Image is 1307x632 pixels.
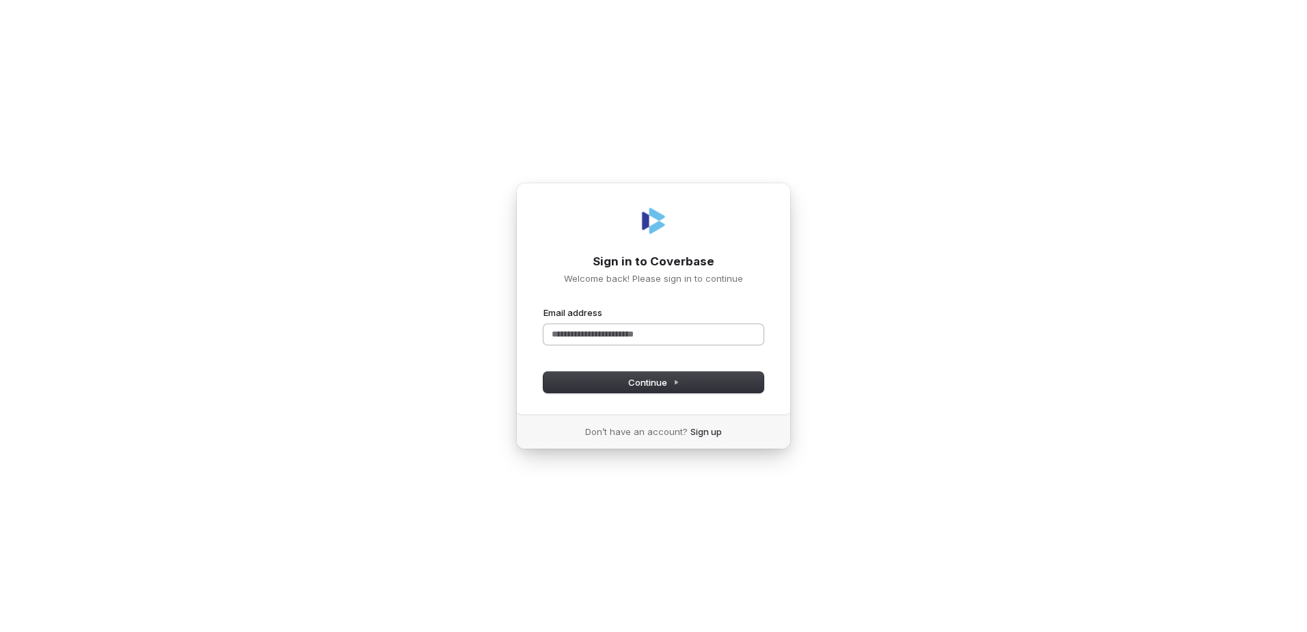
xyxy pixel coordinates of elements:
p: Welcome back! Please sign in to continue [543,272,764,285]
span: Continue [628,376,679,389]
span: Don’t have an account? [585,425,688,438]
a: Sign up [690,425,722,438]
button: Continue [543,372,764,393]
label: Email address [543,306,602,319]
img: Coverbase [637,205,670,237]
h1: Sign in to Coverbase [543,254,764,270]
